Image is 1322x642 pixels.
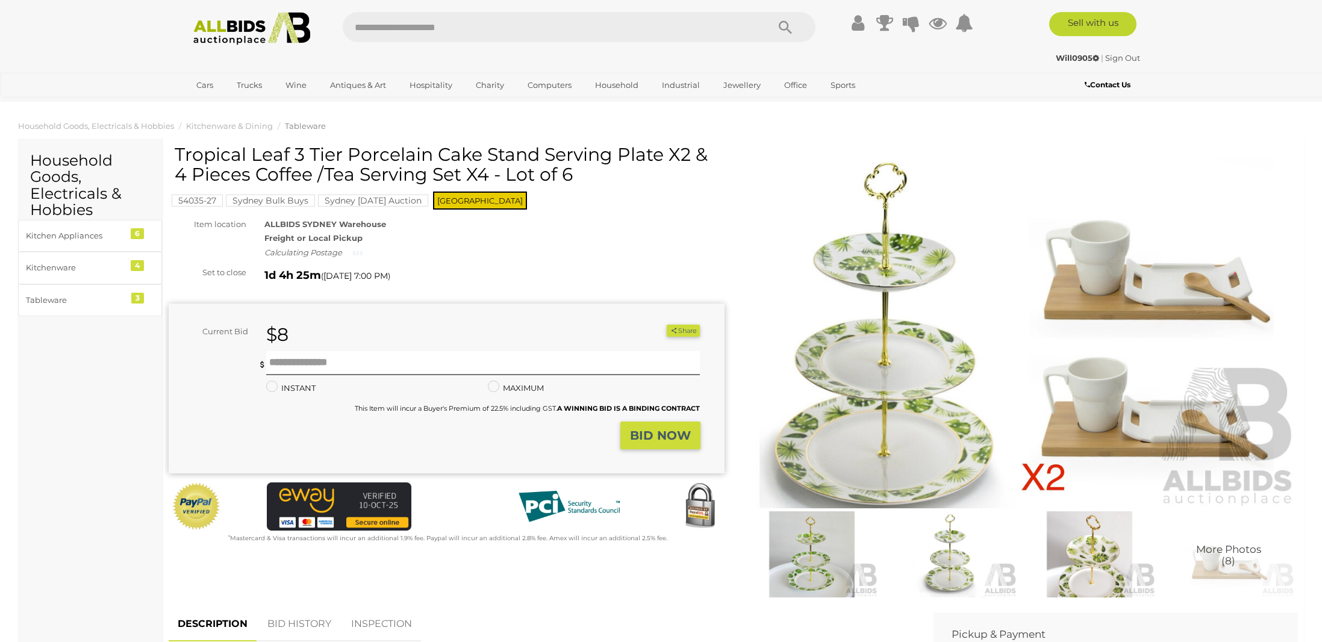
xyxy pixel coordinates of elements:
[169,325,257,338] div: Current Bid
[321,271,390,281] span: ( )
[228,534,667,542] small: Mastercard & Visa transactions will incur an additional 1.9% fee. Paypal will incur an additional...
[520,75,579,95] a: Computers
[746,511,879,597] img: Tropical Leaf 3 Tier Porcelain Cake Stand Serving Plate X2 & 4 Pieces Coffee /Tea Serving Set X4 ...
[402,75,460,95] a: Hospitality
[488,381,544,395] label: MAXIMUM
[654,75,708,95] a: Industrial
[884,511,1017,597] img: Tropical Leaf 3 Tier Porcelain Cake Stand Serving Plate X2 & 4 Pieces Coffee /Tea Serving Set X4 ...
[160,266,255,279] div: Set to close
[1056,53,1101,63] a: Will0905
[342,606,421,642] a: INSPECTION
[355,404,700,413] small: This Item will incur a Buyer's Premium of 22.5% including GST.
[26,293,125,307] div: Tableware
[557,404,700,413] b: A WINNING BID IS A BINDING CONTRACT
[1105,53,1140,63] a: Sign Out
[1023,511,1156,597] img: Tropical Leaf 3 Tier Porcelain Cake Stand Serving Plate X2 & 4 Pieces Coffee /Tea Serving Set X4 ...
[267,482,411,531] img: eWAY Payment Gateway
[755,12,815,42] button: Search
[172,195,223,207] mark: 54035-27
[285,121,326,131] a: Tableware
[676,482,724,531] img: Secured by Rapid SSL
[186,121,273,131] a: Kitchenware & Dining
[26,229,125,243] div: Kitchen Appliances
[26,261,125,275] div: Kitchenware
[433,192,527,210] span: [GEOGRAPHIC_DATA]
[258,606,340,642] a: BID HISTORY
[1162,511,1295,597] a: More Photos(8)
[18,121,174,131] a: Household Goods, Electricals & Hobbies
[131,260,144,271] div: 4
[189,95,290,115] a: [GEOGRAPHIC_DATA]
[18,284,162,316] a: Tableware 3
[189,75,221,95] a: Cars
[1085,80,1130,89] b: Contact Us
[322,75,394,95] a: Antiques & Art
[30,152,150,219] h2: Household Goods, Electricals & Hobbies
[18,252,162,284] a: Kitchenware 4
[1101,53,1103,63] span: |
[620,422,700,450] button: BID NOW
[1162,511,1295,597] img: Tropical Leaf 3 Tier Porcelain Cake Stand Serving Plate X2 & 4 Pieces Coffee /Tea Serving Set X4 ...
[776,75,815,95] a: Office
[1049,12,1136,36] a: Sell with us
[743,151,1299,509] img: Tropical Leaf 3 Tier Porcelain Cake Stand Serving Plate X2 & 4 Pieces Coffee /Tea Serving Set X4 ...
[226,195,315,207] mark: Sydney Bulk Buys
[266,381,316,395] label: INSTANT
[172,196,223,205] a: 54035-27
[175,145,722,184] h1: Tropical Leaf 3 Tier Porcelain Cake Stand Serving Plate X2 & 4 Pieces Coffee /Tea Serving Set X4 ...
[229,75,270,95] a: Trucks
[509,482,629,531] img: PCI DSS compliant
[318,196,428,205] a: Sydney [DATE] Auction
[667,325,700,337] button: Share
[823,75,863,95] a: Sports
[587,75,646,95] a: Household
[187,12,317,45] img: Allbids.com.au
[323,270,388,281] span: [DATE] 7:00 PM
[353,250,363,257] img: small-loading.gif
[264,219,386,229] strong: ALLBIDS SYDNEY Warehouse
[18,220,162,252] a: Kitchen Appliances 6
[318,195,428,207] mark: Sydney [DATE] Auction
[160,217,255,231] div: Item location
[131,228,144,239] div: 6
[653,325,665,337] li: Watch this item
[266,323,288,346] strong: $8
[264,248,342,257] i: Calculating Postage
[1085,78,1133,92] a: Contact Us
[716,75,769,95] a: Jewellery
[264,269,321,282] strong: 1d 4h 25m
[226,196,315,205] a: Sydney Bulk Buys
[630,428,691,443] strong: BID NOW
[1196,544,1261,567] span: More Photos (8)
[278,75,314,95] a: Wine
[952,629,1262,640] h2: Pickup & Payment
[264,233,363,243] strong: Freight or Local Pickup
[172,482,221,531] img: Official PayPal Seal
[169,606,257,642] a: DESCRIPTION
[468,75,512,95] a: Charity
[131,293,144,304] div: 3
[1056,53,1099,63] strong: Will0905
